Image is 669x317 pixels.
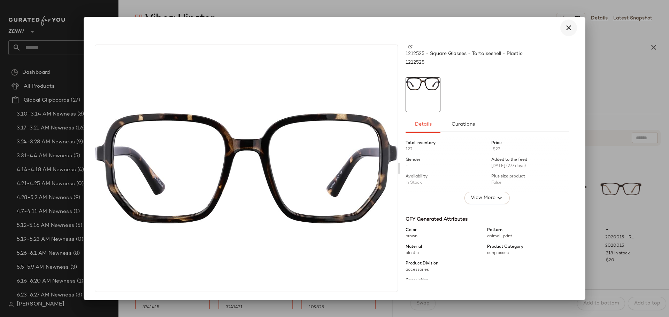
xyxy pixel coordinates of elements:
span: animal_print [487,234,512,239]
span: Details [414,122,431,127]
span: Product Division [406,261,438,267]
span: brown [406,234,417,239]
span: accessories [406,268,429,272]
span: 1212525 [406,59,424,66]
span: View More [470,194,495,202]
img: 1212525-eyeglasses-front-view.jpg [95,113,398,224]
div: CFY Generated Attributes [406,216,560,223]
span: 1212525 - Square Glasses - Tortoiseshell - Plastic [406,50,523,57]
span: Description [406,277,429,284]
span: Product Category [487,244,523,250]
span: Material [406,244,422,250]
button: View More [464,192,510,204]
span: Curations [451,122,475,127]
span: plastic [406,251,419,255]
img: svg%3e [408,45,413,49]
span: Pattern [487,227,502,233]
span: sunglasses [487,251,509,255]
img: 1212525-eyeglasses-front-view.jpg [406,78,440,90]
span: Color [406,227,417,233]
